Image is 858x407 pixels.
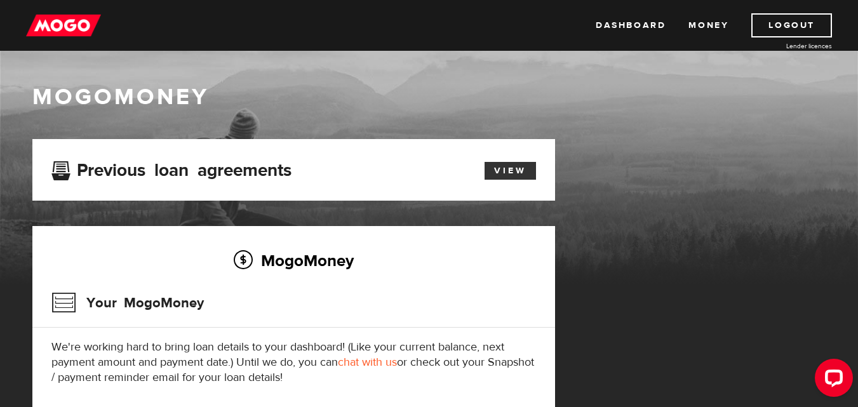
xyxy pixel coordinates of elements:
[51,247,536,274] h2: MogoMoney
[805,354,858,407] iframe: LiveChat chat widget
[485,162,536,180] a: View
[51,340,536,385] p: We're working hard to bring loan details to your dashboard! (Like your current balance, next paym...
[688,13,728,37] a: Money
[751,13,832,37] a: Logout
[32,84,826,110] h1: MogoMoney
[737,41,832,51] a: Lender licences
[596,13,666,37] a: Dashboard
[51,286,204,319] h3: Your MogoMoney
[26,13,101,37] img: mogo_logo-11ee424be714fa7cbb0f0f49df9e16ec.png
[51,160,292,177] h3: Previous loan agreements
[338,355,397,370] a: chat with us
